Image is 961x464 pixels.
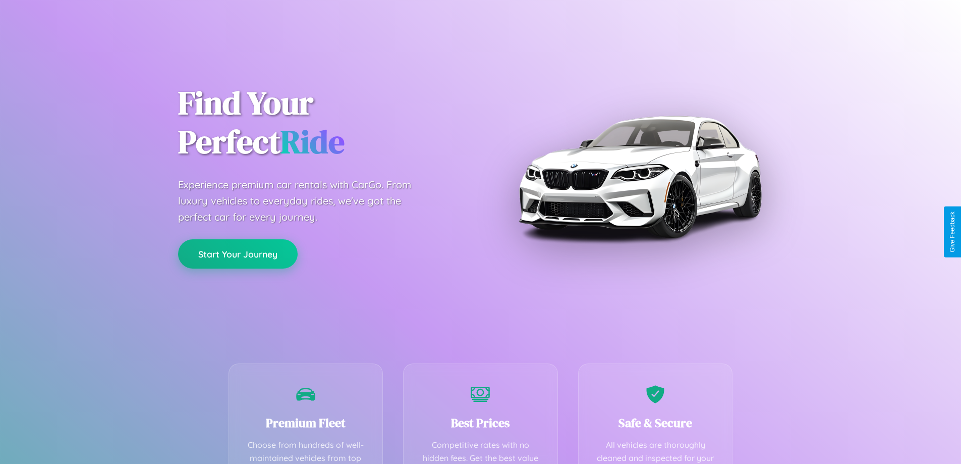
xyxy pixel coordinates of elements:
span: Ride [280,120,345,164]
img: Premium BMW car rental vehicle [514,50,766,303]
h3: Safe & Secure [594,415,717,431]
h3: Best Prices [419,415,542,431]
button: Start Your Journey [178,239,298,269]
h3: Premium Fleet [244,415,368,431]
div: Give Feedback [949,212,956,252]
p: Experience premium car rentals with CarGo. From luxury vehicles to everyday rides, we've got the ... [178,177,430,225]
h1: Find Your Perfect [178,84,466,162]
